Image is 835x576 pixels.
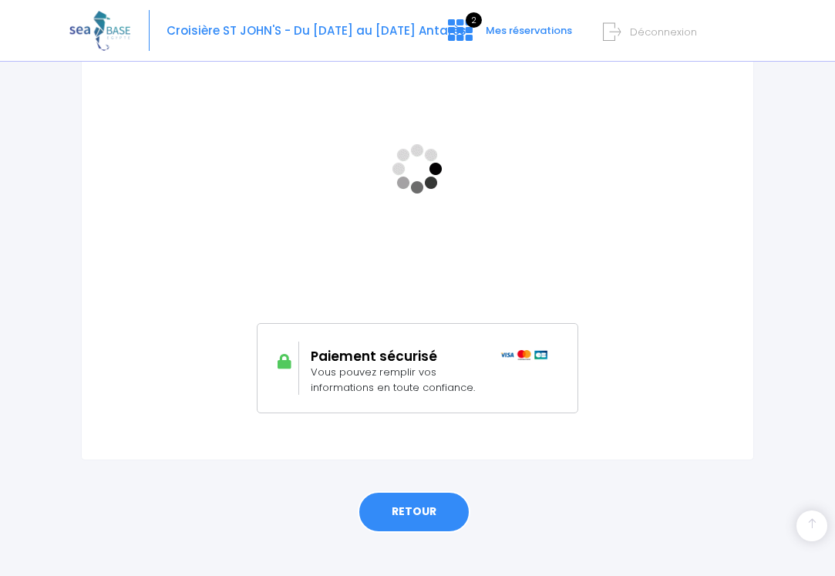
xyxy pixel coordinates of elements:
[358,491,470,533] a: RETOUR
[257,15,578,323] iframe: <!-- //required -->
[436,29,581,43] a: 2 Mes réservations
[500,350,548,361] img: icons_paiement_securise@2x.png
[466,12,482,28] span: 2
[486,23,572,38] span: Mes réservations
[167,22,466,39] span: Croisière ST JOHN'S - Du [DATE] au [DATE] Antarès
[311,349,477,364] h2: Paiement sécurisé
[630,25,697,39] span: Déconnexion
[311,365,475,395] span: Vous pouvez remplir vos informations en toute confiance.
